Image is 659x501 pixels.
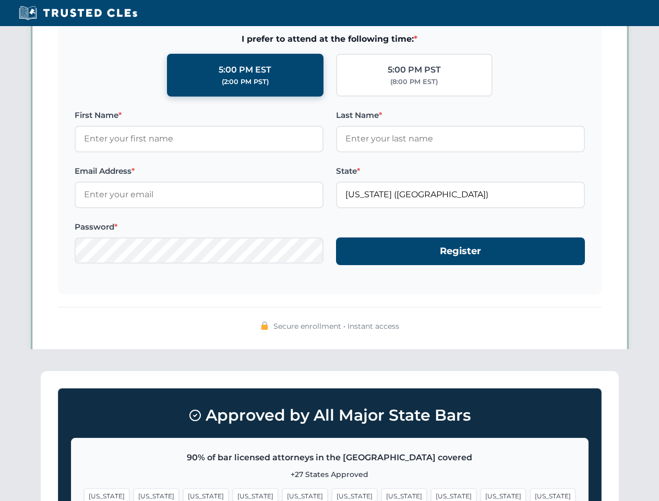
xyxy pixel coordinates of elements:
[75,109,323,122] label: First Name
[390,77,438,87] div: (8:00 PM EST)
[16,5,140,21] img: Trusted CLEs
[273,320,399,332] span: Secure enrollment • Instant access
[388,63,441,77] div: 5:00 PM PST
[75,32,585,46] span: I prefer to attend at the following time:
[336,165,585,177] label: State
[336,109,585,122] label: Last Name
[75,165,323,177] label: Email Address
[219,63,271,77] div: 5:00 PM EST
[222,77,269,87] div: (2:00 PM PST)
[75,221,323,233] label: Password
[75,182,323,208] input: Enter your email
[260,321,269,330] img: 🔒
[84,451,576,464] p: 90% of bar licensed attorneys in the [GEOGRAPHIC_DATA] covered
[336,237,585,265] button: Register
[336,182,585,208] input: Florida (FL)
[336,126,585,152] input: Enter your last name
[75,126,323,152] input: Enter your first name
[71,401,589,430] h3: Approved by All Major State Bars
[84,469,576,480] p: +27 States Approved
